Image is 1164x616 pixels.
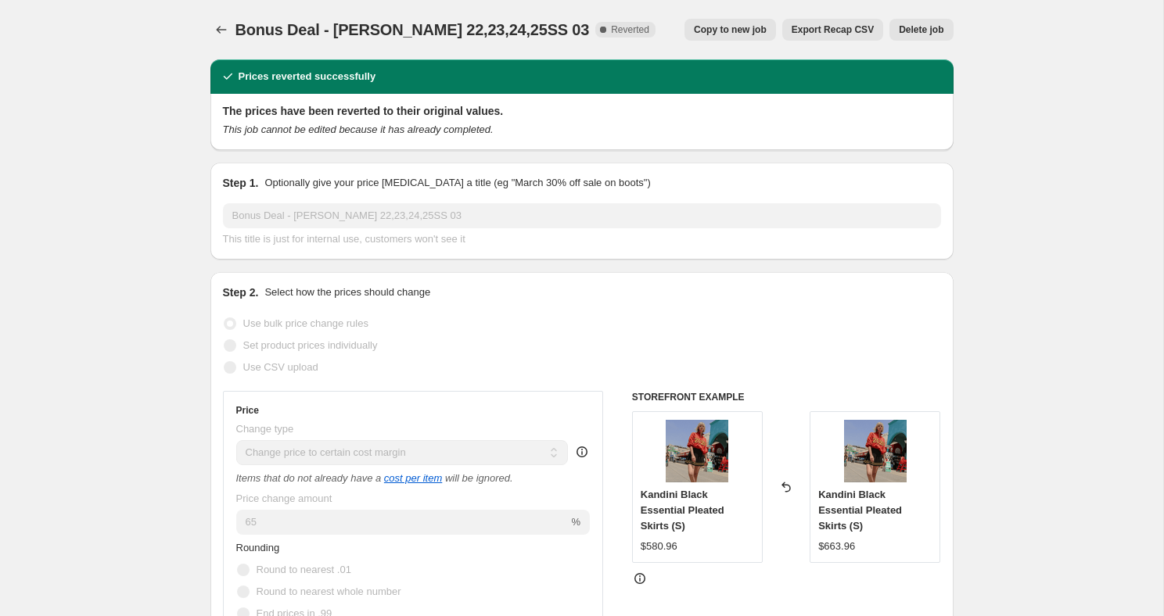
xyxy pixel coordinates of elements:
span: Rounding [236,542,280,553]
i: will be ignored. [445,472,513,484]
button: Price change jobs [210,19,232,41]
span: % [571,516,580,528]
span: Export Recap CSV [792,23,874,36]
span: Round to nearest .01 [257,564,351,575]
span: Delete job [899,23,943,36]
h2: The prices have been reverted to their original values. [223,103,941,119]
h2: Step 2. [223,285,259,300]
a: cost per item [384,472,442,484]
div: $580.96 [641,539,677,554]
h2: Prices reverted successfully [239,69,376,84]
span: Copy to new job [694,23,767,36]
h3: Price [236,404,259,417]
span: Kandini Black Essential Pleated Skirts (S) [818,489,902,532]
span: Set product prices individually [243,339,378,351]
span: Kandini Black Essential Pleated Skirts (S) [641,489,724,532]
div: help [574,444,590,460]
h6: STOREFRONT EXAMPLE [632,391,941,403]
input: 50 [236,510,569,535]
button: Copy to new job [684,19,776,41]
span: Bonus Deal - [PERSON_NAME] 22,23,24,25SS 03 [235,21,590,38]
p: Optionally give your price [MEDICAL_DATA] a title (eg "March 30% off sale on boots") [264,175,650,191]
button: Delete job [889,19,953,41]
img: KANDINI-BLACK-ESSENTIAL-PLEATS-SKIRT_Black1_80x.png [666,420,728,482]
span: Reverted [611,23,649,36]
p: Select how the prices should change [264,285,430,300]
input: 30% off holiday sale [223,203,941,228]
div: $663.96 [818,539,855,554]
span: Round to nearest whole number [257,586,401,597]
span: Change type [236,423,294,435]
span: Use bulk price change rules [243,317,368,329]
i: Items that do not already have a [236,472,382,484]
button: Export Recap CSV [782,19,883,41]
img: KANDINI-BLACK-ESSENTIAL-PLEATS-SKIRT_Black1_80x.png [844,420,907,482]
span: Price change amount [236,492,332,504]
h2: Step 1. [223,175,259,191]
span: Use CSV upload [243,361,318,373]
i: This job cannot be edited because it has already completed. [223,124,494,135]
span: This title is just for internal use, customers won't see it [223,233,465,245]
